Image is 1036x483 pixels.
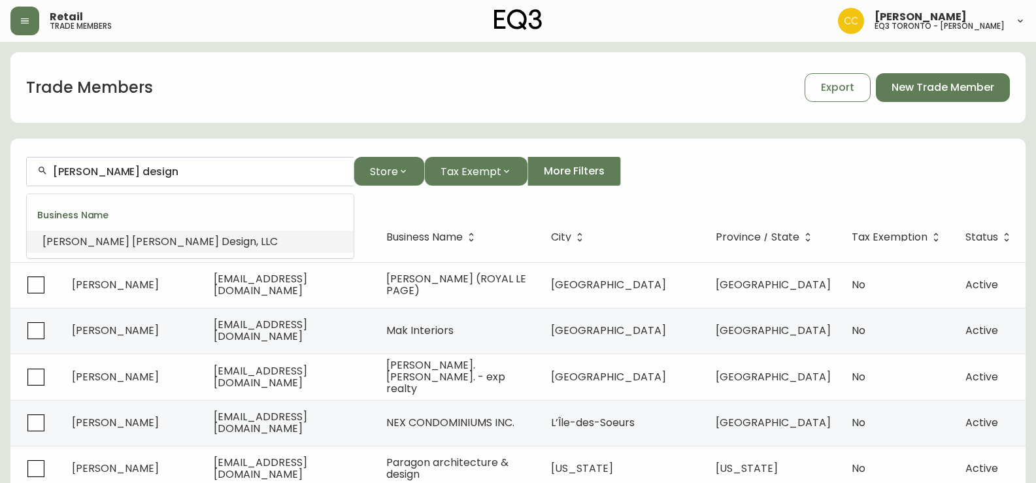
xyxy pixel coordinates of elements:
[838,8,864,34] img: ec7176bad513007d25397993f68ebbfb
[544,164,605,178] span: More Filters
[852,461,865,476] span: No
[386,233,463,241] span: Business Name
[965,233,998,241] span: Status
[716,231,816,243] span: Province / State
[852,323,865,338] span: No
[876,73,1010,102] button: New Trade Member
[441,163,501,180] span: Tax Exempt
[214,455,307,482] span: [EMAIL_ADDRESS][DOMAIN_NAME]
[370,163,398,180] span: Store
[551,461,613,476] span: [US_STATE]
[214,409,307,436] span: [EMAIL_ADDRESS][DOMAIN_NAME]
[716,415,831,430] span: [GEOGRAPHIC_DATA]
[716,233,799,241] span: Province / State
[27,199,354,231] div: Business Name
[42,234,129,249] span: [PERSON_NAME]
[50,22,112,30] h5: trade members
[821,80,854,95] span: Export
[214,363,307,390] span: [EMAIL_ADDRESS][DOMAIN_NAME]
[852,233,927,241] span: Tax Exemption
[551,277,666,292] span: [GEOGRAPHIC_DATA]
[551,369,666,384] span: [GEOGRAPHIC_DATA]
[26,76,153,99] h1: Trade Members
[965,415,998,430] span: Active
[72,369,159,384] span: [PERSON_NAME]
[256,234,278,249] span: , LLC
[551,323,666,338] span: [GEOGRAPHIC_DATA]
[50,12,83,22] span: Retail
[551,231,588,243] span: City
[716,277,831,292] span: [GEOGRAPHIC_DATA]
[716,369,831,384] span: [GEOGRAPHIC_DATA]
[875,22,1005,30] h5: eq3 toronto - [PERSON_NAME]
[852,277,865,292] span: No
[852,369,865,384] span: No
[494,9,543,30] img: logo
[72,323,159,338] span: [PERSON_NAME]
[222,234,256,249] span: Design
[716,461,778,476] span: [US_STATE]
[852,415,865,430] span: No
[214,271,307,298] span: [EMAIL_ADDRESS][DOMAIN_NAME]
[965,369,998,384] span: Active
[852,231,944,243] span: Tax Exemption
[53,165,343,178] input: Search
[965,231,1015,243] span: Status
[72,277,159,292] span: [PERSON_NAME]
[72,461,159,476] span: [PERSON_NAME]
[214,317,307,344] span: [EMAIL_ADDRESS][DOMAIN_NAME]
[386,358,505,396] span: [PERSON_NAME]. [PERSON_NAME]. - exp realty
[386,271,526,298] span: [PERSON_NAME] (ROYAL LE PAGE)
[965,323,998,338] span: Active
[965,277,998,292] span: Active
[424,157,527,186] button: Tax Exempt
[805,73,871,102] button: Export
[965,461,998,476] span: Active
[72,415,159,430] span: [PERSON_NAME]
[386,231,480,243] span: Business Name
[716,323,831,338] span: [GEOGRAPHIC_DATA]
[132,234,219,249] span: [PERSON_NAME]
[892,80,994,95] span: New Trade Member
[875,12,967,22] span: [PERSON_NAME]
[386,415,514,430] span: NEX CONDOMINIUMS INC.
[551,415,635,430] span: L’Île-des-Soeurs
[551,233,571,241] span: City
[527,157,621,186] button: More Filters
[386,455,509,482] span: Paragon architecture & design
[386,323,454,338] span: Mak Interiors
[354,157,424,186] button: Store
